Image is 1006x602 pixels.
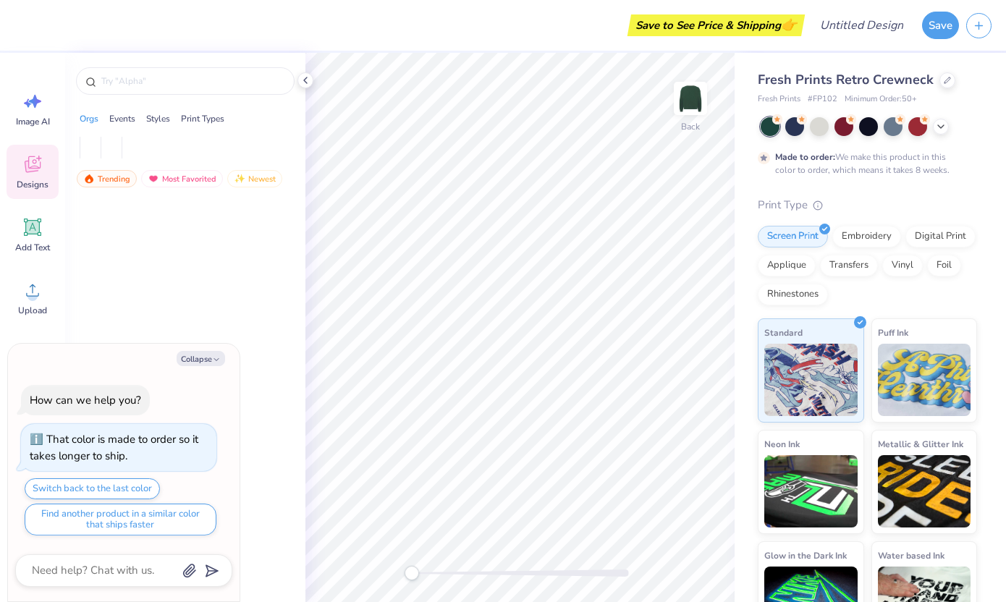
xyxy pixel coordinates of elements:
span: Fresh Prints Retro Crewneck [758,71,934,88]
div: We make this product in this color to order, which means it takes 8 weeks. [775,150,953,177]
div: Newest [227,170,282,187]
input: Untitled Design [808,11,915,40]
div: Transfers [820,255,878,276]
img: Neon Ink [764,455,858,527]
strong: Made to order: [775,151,835,163]
span: Neon Ink [764,436,800,451]
span: Standard [764,325,803,340]
button: Collapse [177,351,225,366]
img: Metallic & Glitter Ink [878,455,971,527]
button: Find another product in a similar color that ships faster [25,504,216,535]
img: trending.gif [83,174,95,184]
div: Foil [927,255,961,276]
div: Embroidery [832,226,901,247]
span: Designs [17,179,48,190]
img: most_fav.gif [148,174,159,184]
div: Save to See Price & Shipping [631,14,801,36]
div: Print Type [758,197,977,213]
span: Glow in the Dark Ink [764,548,847,563]
div: Screen Print [758,226,828,247]
div: Orgs [80,112,98,125]
span: 👉 [781,16,797,33]
div: Events [109,112,135,125]
div: Accessibility label [405,566,419,580]
span: Metallic & Glitter Ink [878,436,963,451]
span: Puff Ink [878,325,908,340]
button: Save [922,12,959,39]
span: Image AI [16,116,50,127]
div: Rhinestones [758,284,828,305]
button: Switch back to the last color [25,478,160,499]
div: How can we help you? [30,393,141,407]
div: That color is made to order so it takes longer to ship. [30,432,198,463]
span: Fresh Prints [758,93,800,106]
div: Applique [758,255,816,276]
div: Print Types [181,112,224,125]
span: Upload [18,305,47,316]
img: newest.gif [234,174,245,184]
div: Styles [146,112,170,125]
span: # FP102 [808,93,837,106]
img: Back [676,84,705,113]
div: Trending [77,170,137,187]
div: Vinyl [882,255,923,276]
img: Puff Ink [878,344,971,416]
div: Back [681,120,700,133]
div: Digital Print [905,226,976,247]
img: Standard [764,344,858,416]
span: Add Text [15,242,50,253]
input: Try "Alpha" [100,74,285,88]
div: Most Favorited [141,170,223,187]
span: Minimum Order: 50 + [845,93,917,106]
span: Water based Ink [878,548,944,563]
